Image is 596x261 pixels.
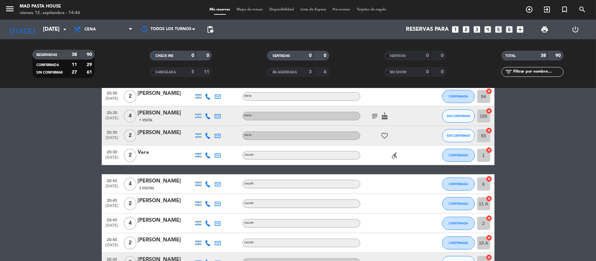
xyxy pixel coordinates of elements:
div: Vara [138,148,193,157]
i: looks_3 [473,25,481,34]
strong: 0 [309,53,312,58]
i: [DATE] [5,22,40,37]
div: [PERSON_NAME] [138,129,193,137]
span: SALON [244,241,254,244]
strong: 11 [204,70,210,74]
strong: 0 [426,53,429,58]
i: exit_to_app [543,6,551,13]
span: PATIO [244,114,252,117]
i: add_box [516,25,525,34]
span: TOTAL [505,54,515,58]
span: Disponibilidad [266,8,297,11]
span: 2 [124,236,136,250]
i: cake [381,112,389,120]
span: Pre-acceso [329,8,353,11]
span: PATIO [244,95,252,97]
span: CONFIRMADA [449,182,468,186]
button: CONFIRMADA [442,178,475,191]
span: Mis reservas [206,8,233,11]
strong: 0 [426,70,429,74]
i: looks_4 [484,25,492,34]
strong: 0 [441,53,445,58]
div: [PERSON_NAME] [138,109,193,117]
input: Filtrar por nombre... [513,68,563,76]
strong: 6 [324,70,328,74]
i: accessible_forward [391,151,399,159]
strong: 0 [324,53,328,58]
button: CONFIRMADA [442,217,475,230]
div: Mad Pasta House [20,3,80,10]
strong: 5 [192,70,194,74]
span: SERVIDAS [390,54,406,58]
span: SALON [244,202,254,205]
i: cancel [486,176,493,182]
span: 2 [124,197,136,210]
span: 1 Visita [139,118,153,123]
span: 2 [124,149,136,162]
div: [PERSON_NAME] [138,216,193,225]
span: 4 [124,178,136,191]
strong: 0 [207,53,210,58]
strong: 29 [87,62,93,67]
span: [DATE] [104,96,120,104]
i: add_circle_outline [525,6,533,13]
i: cancel [486,88,493,95]
span: PATIO [244,134,252,137]
strong: 0 [441,70,445,74]
div: [PERSON_NAME] [138,177,193,185]
i: looks_two [462,25,471,34]
span: SENTADAS [273,54,290,58]
span: Tarjetas de regalo [353,8,390,11]
i: favorite_border [381,132,389,140]
span: 2 [124,90,136,103]
i: cancel [486,108,493,114]
i: cancel [486,147,493,153]
span: 20:45 [104,196,120,204]
i: turned_in_not [561,6,569,13]
span: [DATE] [104,116,120,124]
div: [PERSON_NAME] [138,236,193,244]
div: viernes 12. septiembre - 14:46 [20,10,80,16]
span: 20:45 [104,216,120,223]
strong: 38 [72,52,77,57]
span: 20:30 [104,109,120,116]
i: arrow_drop_down [61,26,69,33]
i: cancel [486,127,493,134]
span: 3 Visitas [139,186,154,191]
span: CHECK INS [155,54,173,58]
span: SIN CONFIRMAR [36,71,63,74]
div: [PERSON_NAME] [138,197,193,205]
i: looks_6 [505,25,514,34]
span: SALON [244,222,254,224]
i: search [578,6,586,13]
span: 20:30 [104,148,120,155]
strong: 90 [555,53,562,58]
span: SIN CONFIRMAR [447,134,470,137]
i: subject [371,112,379,120]
span: 20:30 [104,128,120,136]
span: CONFIRMADA [449,153,468,157]
span: pending_actions [206,26,214,33]
strong: 38 [541,53,546,58]
strong: 0 [192,53,194,58]
strong: 90 [87,52,93,57]
button: CONFIRMADA [442,149,475,162]
div: [PERSON_NAME] [138,89,193,98]
span: CANCELADA [155,71,176,74]
span: 4 [124,217,136,230]
span: CONFIRMADA [449,95,468,98]
button: CONFIRMADA [442,236,475,250]
span: RESERVADAS [36,53,57,57]
span: SIN CONFIRMAR [447,114,470,118]
span: SALON [244,154,254,156]
span: print [541,26,549,33]
i: cancel [486,195,493,202]
span: [DATE] [104,223,120,231]
i: power_settings_new [572,26,580,33]
span: CONFIRMADA [449,221,468,225]
i: looks_one [451,25,460,34]
strong: 3 [309,70,312,74]
span: CONFIRMADA [36,63,59,67]
button: SIN CONFIRMAR [442,110,475,123]
span: 4 [124,110,136,123]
